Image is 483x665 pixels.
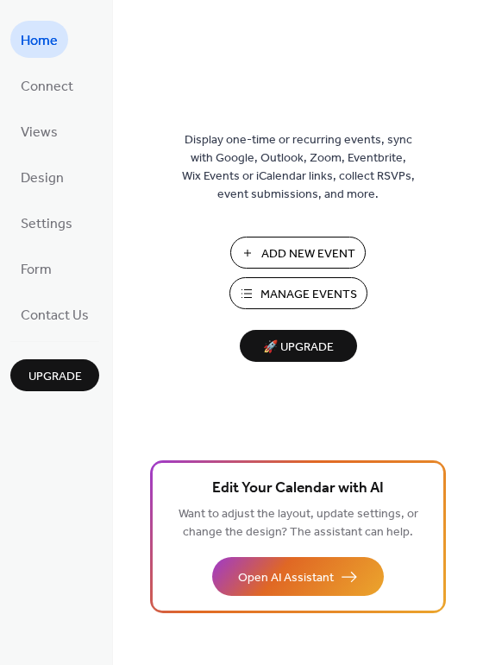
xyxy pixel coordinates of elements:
[250,336,347,359] span: 🚀 Upgrade
[260,286,357,304] span: Manage Events
[21,119,58,146] span: Views
[10,359,99,391] button: Upgrade
[28,368,82,386] span: Upgrade
[10,250,62,287] a: Form
[182,131,415,204] span: Display one-time or recurring events, sync with Google, Outlook, Zoom, Eventbrite, Wix Events or ...
[10,295,99,332] a: Contact Us
[10,112,68,149] a: Views
[21,28,58,54] span: Home
[230,237,366,269] button: Add New Event
[238,569,334,587] span: Open AI Assistant
[21,302,89,329] span: Contact Us
[21,256,52,283] span: Form
[10,204,83,241] a: Settings
[229,277,367,309] button: Manage Events
[10,66,84,104] a: Connect
[21,211,72,237] span: Settings
[10,21,68,58] a: Home
[212,557,384,596] button: Open AI Assistant
[21,73,73,100] span: Connect
[212,477,384,501] span: Edit Your Calendar with AI
[240,330,357,362] button: 🚀 Upgrade
[10,158,74,195] a: Design
[261,245,355,263] span: Add New Event
[21,165,64,192] span: Design
[179,503,418,544] span: Want to adjust the layout, update settings, or change the design? The assistant can help.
